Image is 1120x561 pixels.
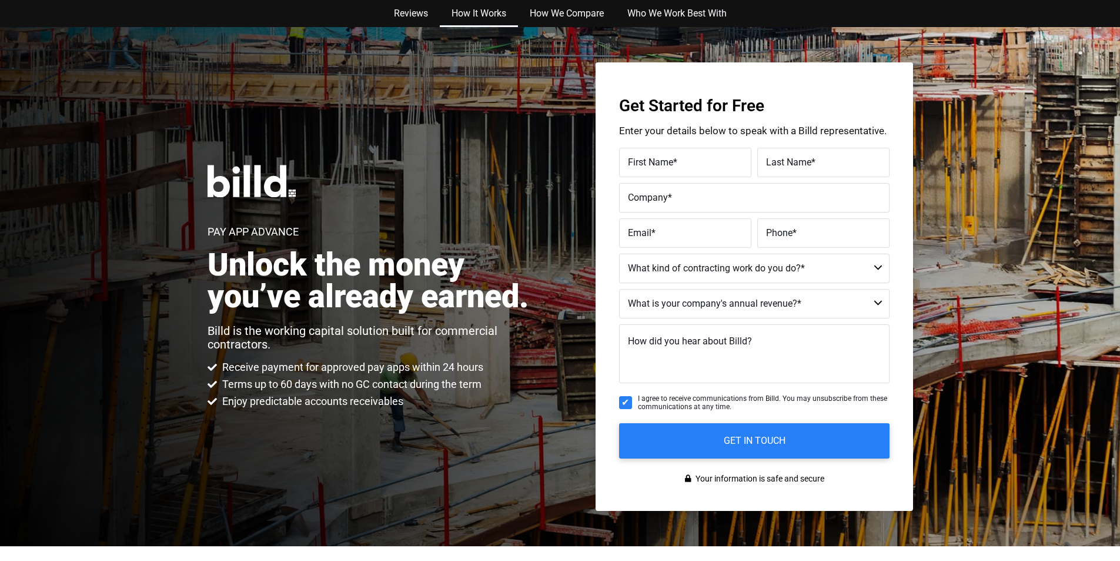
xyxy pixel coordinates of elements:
h1: Pay App Advance [208,227,299,237]
span: Receive payment for approved pay apps within 24 hours [219,360,483,374]
span: How did you hear about Billd? [628,336,752,347]
span: Company [628,192,668,203]
span: Enjoy predictable accounts receivables [219,394,403,409]
span: I agree to receive communications from Billd. You may unsubscribe from these communications at an... [638,394,890,411]
p: Enter your details below to speak with a Billd representative. [619,126,890,136]
span: Last Name [766,157,811,168]
h3: Get Started for Free [619,98,890,114]
span: First Name [628,157,673,168]
span: Terms up to 60 days with no GC contact during the term [219,377,482,391]
span: Phone [766,227,793,238]
input: GET IN TOUCH [619,423,890,459]
span: Your information is safe and secure [693,470,824,487]
p: Billd is the working capital solution built for commercial contractors. [208,324,541,351]
h2: Unlock the money you’ve already earned. [208,249,541,313]
span: Email [628,227,651,238]
input: I agree to receive communications from Billd. You may unsubscribe from these communications at an... [619,396,632,409]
